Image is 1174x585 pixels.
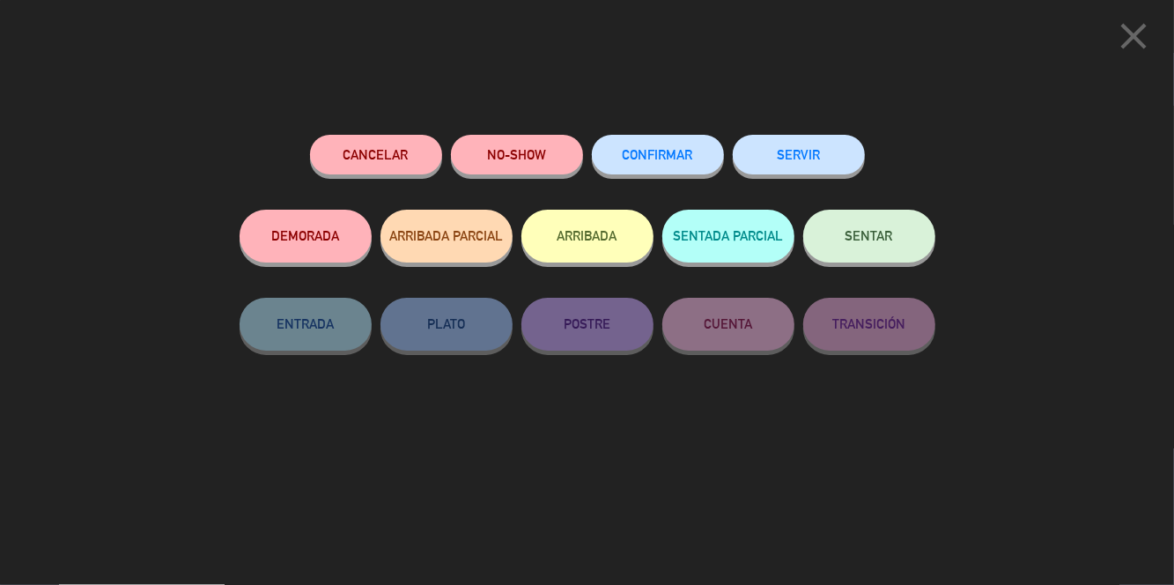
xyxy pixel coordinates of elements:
button: SENTADA PARCIAL [662,210,794,263]
span: ARRIBADA PARCIAL [389,228,503,243]
span: SENTAR [845,228,893,243]
span: CONFIRMAR [623,147,693,162]
button: Cancelar [310,135,442,174]
button: ARRIBADA [521,210,653,263]
button: ARRIBADA PARCIAL [380,210,513,263]
button: TRANSICIÓN [803,298,935,351]
button: ENTRADA [240,298,372,351]
button: DEMORADA [240,210,372,263]
i: close [1111,14,1156,58]
button: CONFIRMAR [592,135,724,174]
button: SENTAR [803,210,935,263]
button: NO-SHOW [451,135,583,174]
button: PLATO [380,298,513,351]
button: CUENTA [662,298,794,351]
button: SERVIR [733,135,865,174]
button: POSTRE [521,298,653,351]
button: close [1106,13,1161,65]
